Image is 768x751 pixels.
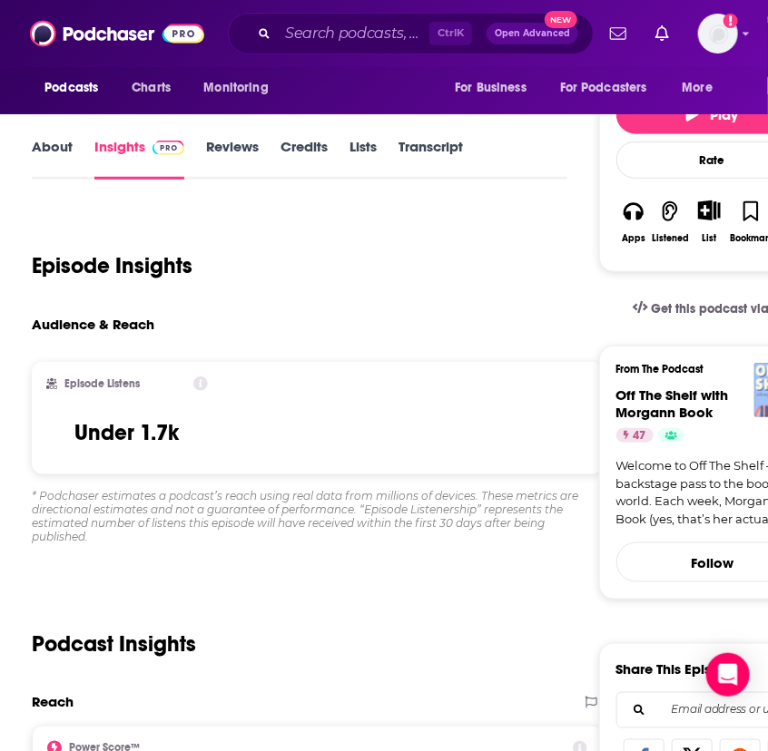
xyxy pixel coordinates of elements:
[616,386,729,421] a: Off The Shelf with Morgann Book
[94,138,184,180] a: InsightsPodchaser Pro
[487,23,578,44] button: Open AdvancedNew
[203,75,268,101] span: Monitoring
[32,252,192,279] h1: Episode Insights
[698,14,738,54] img: User Profile
[228,13,594,54] div: Search podcasts, credits, & more...
[634,427,646,445] span: 47
[698,14,738,54] span: Logged in as eringalloway
[429,22,472,45] span: Ctrl K
[670,71,736,105] button: open menu
[74,419,179,446] h3: Under 1.7k
[30,16,204,51] img: Podchaser - Follow, Share and Rate Podcasts
[648,18,676,49] a: Show notifications dropdown
[206,138,259,180] a: Reviews
[32,71,122,105] button: open menu
[691,200,728,220] button: Show More Button
[616,660,738,678] h3: Share This Episode
[44,75,98,101] span: Podcasts
[350,138,377,180] a: Lists
[652,233,689,244] div: Listened
[32,630,196,658] h2: Podcast Insights
[153,141,184,155] img: Podchaser Pro
[703,232,717,244] div: List
[724,14,738,28] svg: Add a profile image
[132,75,171,101] span: Charts
[690,189,729,255] div: Show More ButtonList
[278,19,429,48] input: Search podcasts, credits, & more...
[603,18,634,49] a: Show notifications dropdown
[32,138,73,180] a: About
[191,71,291,105] button: open menu
[683,75,714,101] span: More
[32,316,154,333] h3: Audience & Reach
[560,75,647,101] span: For Podcasters
[32,489,603,543] div: * Podchaser estimates a podcast’s reach using real data from millions of devices. These metrics a...
[548,71,674,105] button: open menu
[616,428,654,443] a: 47
[651,189,690,255] button: Listened
[706,653,750,697] div: Open Intercom Messenger
[622,233,645,244] div: Apps
[686,106,738,123] span: Play
[399,138,463,180] a: Transcript
[495,29,570,38] span: Open Advanced
[545,11,577,28] span: New
[120,71,182,105] a: Charts
[64,377,140,390] h2: Episode Listens
[32,694,74,711] h2: Reach
[616,189,651,255] button: Apps
[442,71,549,105] button: open menu
[455,75,527,101] span: For Business
[281,138,328,180] a: Credits
[698,14,738,54] button: Show profile menu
